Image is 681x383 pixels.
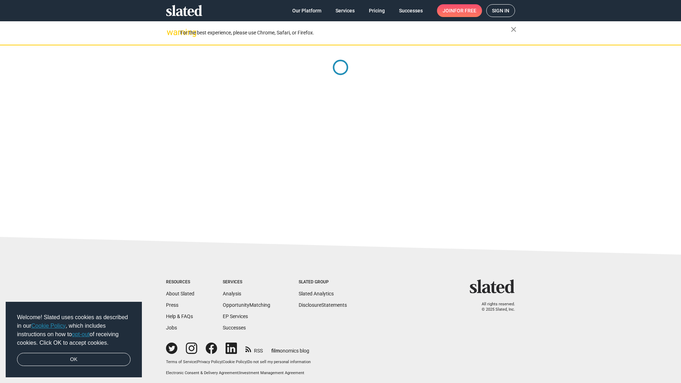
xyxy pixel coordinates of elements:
[330,4,360,17] a: Services
[271,342,309,354] a: filmonomics blog
[369,4,385,17] span: Pricing
[167,28,175,37] mat-icon: warning
[492,5,509,17] span: Sign in
[486,4,515,17] a: Sign in
[166,313,193,319] a: Help & FAQs
[271,348,280,354] span: film
[287,4,327,17] a: Our Platform
[31,323,66,329] a: Cookie Policy
[223,313,248,319] a: EP Services
[454,4,476,17] span: for free
[443,4,476,17] span: Join
[299,302,347,308] a: DisclosureStatements
[299,291,334,296] a: Slated Analytics
[292,4,321,17] span: Our Platform
[474,302,515,312] p: All rights reserved. © 2025 Slated, Inc.
[223,325,246,331] a: Successes
[245,343,263,354] a: RSS
[299,279,347,285] div: Slated Group
[247,360,248,364] span: |
[223,302,270,308] a: OpportunityMatching
[222,360,223,364] span: |
[223,279,270,285] div: Services
[166,291,194,296] a: About Slated
[180,28,511,38] div: For the best experience, please use Chrome, Safari, or Firefox.
[437,4,482,17] a: Joinfor free
[72,331,90,337] a: opt-out
[17,313,131,347] span: Welcome! Slated uses cookies as described in our , which includes instructions on how to of recei...
[393,4,428,17] a: Successes
[196,360,197,364] span: |
[509,25,518,34] mat-icon: close
[197,360,222,364] a: Privacy Policy
[399,4,423,17] span: Successes
[239,371,304,375] a: Investment Management Agreement
[166,325,177,331] a: Jobs
[166,360,196,364] a: Terms of Service
[6,302,142,378] div: cookieconsent
[336,4,355,17] span: Services
[166,279,194,285] div: Resources
[166,302,178,308] a: Press
[363,4,391,17] a: Pricing
[17,353,131,366] a: dismiss cookie message
[166,371,238,375] a: Electronic Consent & Delivery Agreement
[238,371,239,375] span: |
[223,360,247,364] a: Cookie Policy
[248,360,311,365] button: Do not sell my personal information
[223,291,241,296] a: Analysis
